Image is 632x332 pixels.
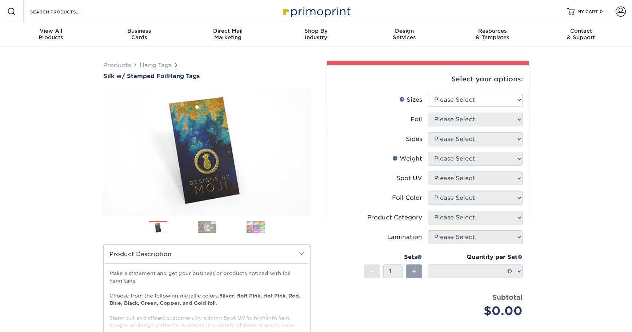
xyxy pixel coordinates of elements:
div: Quantity per Set [428,253,523,262]
div: Lamination [387,233,422,242]
span: Business [95,28,184,34]
img: Hang Tags 04 [222,218,240,236]
div: $0.00 [433,302,523,320]
div: & Templates [448,28,537,41]
span: Resources [448,28,537,34]
a: Contact& Support [537,23,625,46]
div: Products [7,28,95,41]
a: Direct MailMarketing [184,23,272,46]
span: Direct Mail [184,28,272,34]
img: Hang Tags 02 [173,218,192,236]
span: + [412,266,416,277]
span: Design [360,28,448,34]
a: DesignServices [360,23,448,46]
h1: Hang Tags [103,73,311,80]
div: Services [360,28,448,41]
strong: Subtotal [492,293,523,301]
a: BusinessCards [95,23,184,46]
span: MY CART [577,9,598,15]
h2: Product Description [104,245,310,263]
a: View AllProducts [7,23,95,46]
div: Marketing [184,28,272,41]
a: Shop ByIndustry [272,23,360,46]
div: Foil [411,115,422,124]
a: Silk w/ Stamped FoilHang Tags [103,73,311,80]
div: Sets [364,253,422,262]
a: Products [103,62,131,69]
div: Weight [392,154,422,163]
div: Select your options: [333,65,523,93]
div: Cards [95,28,184,41]
div: Product Category [367,213,422,222]
div: & Support [537,28,625,41]
strong: Silver, Soft Pink, Hot Pink, Red, Blue, Black, Green, Copper, and Gold foil [109,293,300,306]
img: Hang Tags 05 [247,221,265,234]
span: View All [7,28,95,34]
span: Shop By [272,28,360,34]
input: SEARCH PRODUCTS..... [29,7,100,16]
div: Spot UV [396,174,422,183]
a: Hang Tags [140,62,172,69]
span: - [371,266,374,277]
div: Industry [272,28,360,41]
div: Sizes [399,96,422,104]
img: Silk w/ Stamped Foil 01 [103,80,311,223]
img: Hang Tags 03 [198,221,216,234]
div: Foil Color [392,194,422,202]
a: Resources& Templates [448,23,537,46]
img: Hang Tags 01 [149,222,167,234]
span: 0 [600,9,603,14]
span: Silk w/ Stamped Foil [103,73,168,80]
span: Contact [537,28,625,34]
img: Primoprint [280,4,352,19]
div: Sides [406,135,422,143]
